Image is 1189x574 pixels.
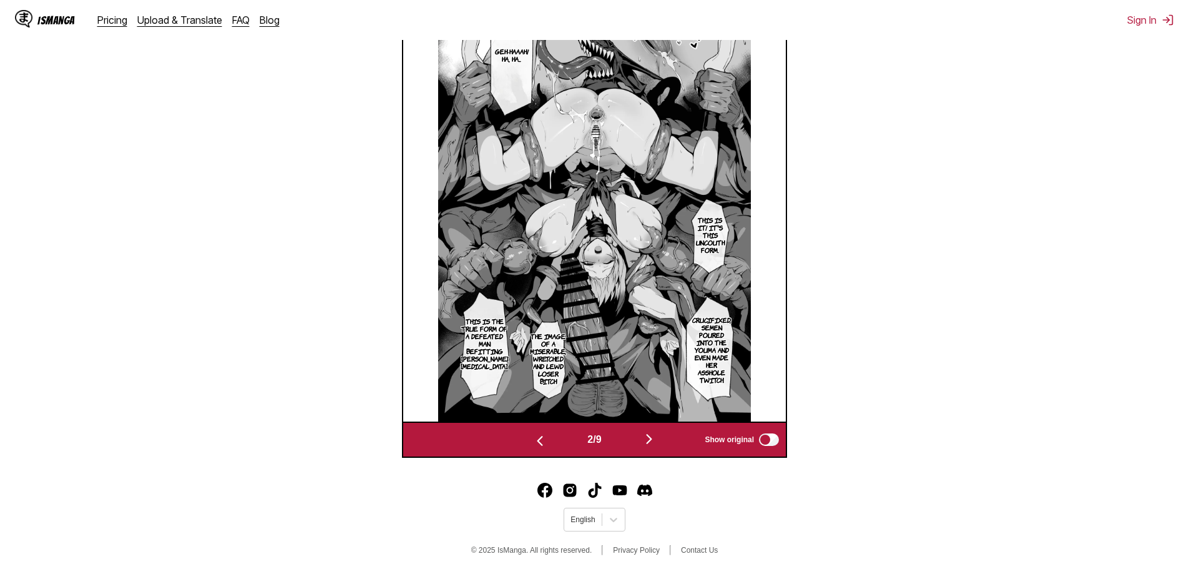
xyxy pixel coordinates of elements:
img: IsManga Logo [15,10,32,27]
img: IsManga Discord [637,483,652,498]
span: Show original [705,435,754,444]
input: Show original [759,433,779,446]
a: Contact Us [681,546,718,555]
p: Crucifixed, semen poured into the youma and even made her asshole twitch. [690,314,733,386]
p: This is the true form of a defeated man befitting [PERSON_NAME][MEDICAL_DATA]. [458,315,511,372]
a: Facebook [537,483,552,498]
a: Pricing [97,14,127,26]
p: This is it! It's this uncouth form. [693,214,727,256]
img: IsManga YouTube [612,483,627,498]
input: Select language [570,515,572,524]
img: Previous page [532,433,547,448]
a: Upload & Translate [137,14,222,26]
span: 2 / 9 [587,434,601,445]
span: © 2025 IsManga. All rights reserved. [471,546,592,555]
a: IsManga LogoIsManga [15,10,97,30]
img: IsManga TikTok [587,483,602,498]
a: Youtube [612,483,627,498]
p: The image of a miserable, wretched and lewd loser bitch [527,330,569,387]
p: Geh-haaah! Ha, ha... [492,45,531,65]
a: TikTok [587,483,602,498]
button: Sign In [1127,14,1174,26]
img: IsManga Instagram [562,483,577,498]
a: Blog [260,14,280,26]
a: FAQ [232,14,250,26]
img: IsManga Facebook [537,483,552,498]
img: Sign out [1162,14,1174,26]
div: IsManga [37,14,75,26]
a: Privacy Policy [613,546,660,555]
img: Next page [642,432,657,447]
a: Instagram [562,483,577,498]
a: Discord [637,483,652,498]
